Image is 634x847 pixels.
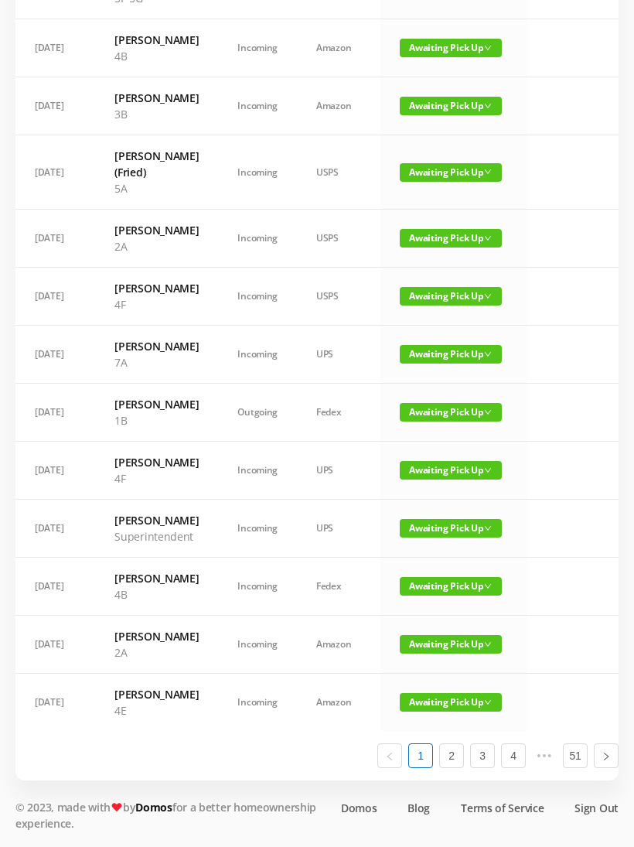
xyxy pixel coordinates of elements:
[470,743,495,768] li: 3
[502,744,525,767] a: 4
[114,512,199,528] h6: [PERSON_NAME]
[135,800,172,815] a: Domos
[484,640,492,648] i: icon: down
[218,500,297,558] td: Incoming
[114,90,199,106] h6: [PERSON_NAME]
[114,454,199,470] h6: [PERSON_NAME]
[440,744,463,767] a: 2
[15,558,95,616] td: [DATE]
[114,280,199,296] h6: [PERSON_NAME]
[461,800,544,816] a: Terms of Service
[114,106,199,122] p: 3B
[297,210,380,268] td: USPS
[15,384,95,442] td: [DATE]
[409,744,432,767] a: 1
[218,19,297,77] td: Incoming
[484,524,492,532] i: icon: down
[400,519,502,538] span: Awaiting Pick Up
[114,32,199,48] h6: [PERSON_NAME]
[297,19,380,77] td: Amazon
[400,163,502,182] span: Awaiting Pick Up
[114,586,199,603] p: 4B
[400,345,502,364] span: Awaiting Pick Up
[484,350,492,358] i: icon: down
[484,102,492,110] i: icon: down
[563,743,588,768] li: 51
[400,461,502,480] span: Awaiting Pick Up
[15,799,325,832] p: © 2023, made with by for a better homeownership experience.
[15,268,95,326] td: [DATE]
[564,744,587,767] a: 51
[15,77,95,135] td: [DATE]
[114,644,199,661] p: 2A
[400,287,502,306] span: Awaiting Pick Up
[297,616,380,674] td: Amazon
[114,702,199,719] p: 4E
[114,180,199,196] p: 5A
[574,800,619,816] a: Sign Out
[400,97,502,115] span: Awaiting Pick Up
[385,752,394,761] i: icon: left
[114,238,199,254] p: 2A
[218,135,297,210] td: Incoming
[484,408,492,416] i: icon: down
[532,743,557,768] li: Next 5 Pages
[341,800,377,816] a: Domos
[297,384,380,442] td: Fedex
[532,743,557,768] span: •••
[218,558,297,616] td: Incoming
[15,616,95,674] td: [DATE]
[218,616,297,674] td: Incoming
[218,674,297,731] td: Incoming
[408,743,433,768] li: 1
[114,296,199,313] p: 4F
[114,48,199,64] p: 4B
[297,135,380,210] td: USPS
[218,384,297,442] td: Outgoing
[114,338,199,354] h6: [PERSON_NAME]
[400,693,502,712] span: Awaiting Pick Up
[484,582,492,590] i: icon: down
[400,229,502,248] span: Awaiting Pick Up
[114,222,199,238] h6: [PERSON_NAME]
[15,210,95,268] td: [DATE]
[297,326,380,384] td: UPS
[400,39,502,57] span: Awaiting Pick Up
[218,326,297,384] td: Incoming
[114,148,199,180] h6: [PERSON_NAME] (Fried)
[297,500,380,558] td: UPS
[15,674,95,731] td: [DATE]
[297,558,380,616] td: Fedex
[407,800,430,816] a: Blog
[297,77,380,135] td: Amazon
[484,292,492,300] i: icon: down
[114,528,199,545] p: Superintendent
[15,19,95,77] td: [DATE]
[400,635,502,654] span: Awaiting Pick Up
[471,744,494,767] a: 3
[297,268,380,326] td: USPS
[15,326,95,384] td: [DATE]
[400,577,502,596] span: Awaiting Pick Up
[15,500,95,558] td: [DATE]
[594,743,619,768] li: Next Page
[218,77,297,135] td: Incoming
[218,268,297,326] td: Incoming
[297,442,380,500] td: UPS
[602,752,611,761] i: icon: right
[484,44,492,52] i: icon: down
[439,743,464,768] li: 2
[484,466,492,474] i: icon: down
[501,743,526,768] li: 4
[400,403,502,422] span: Awaiting Pick Up
[484,698,492,706] i: icon: down
[377,743,402,768] li: Previous Page
[484,234,492,242] i: icon: down
[114,470,199,487] p: 4F
[15,442,95,500] td: [DATE]
[218,442,297,500] td: Incoming
[114,628,199,644] h6: [PERSON_NAME]
[297,674,380,731] td: Amazon
[114,412,199,429] p: 1B
[114,396,199,412] h6: [PERSON_NAME]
